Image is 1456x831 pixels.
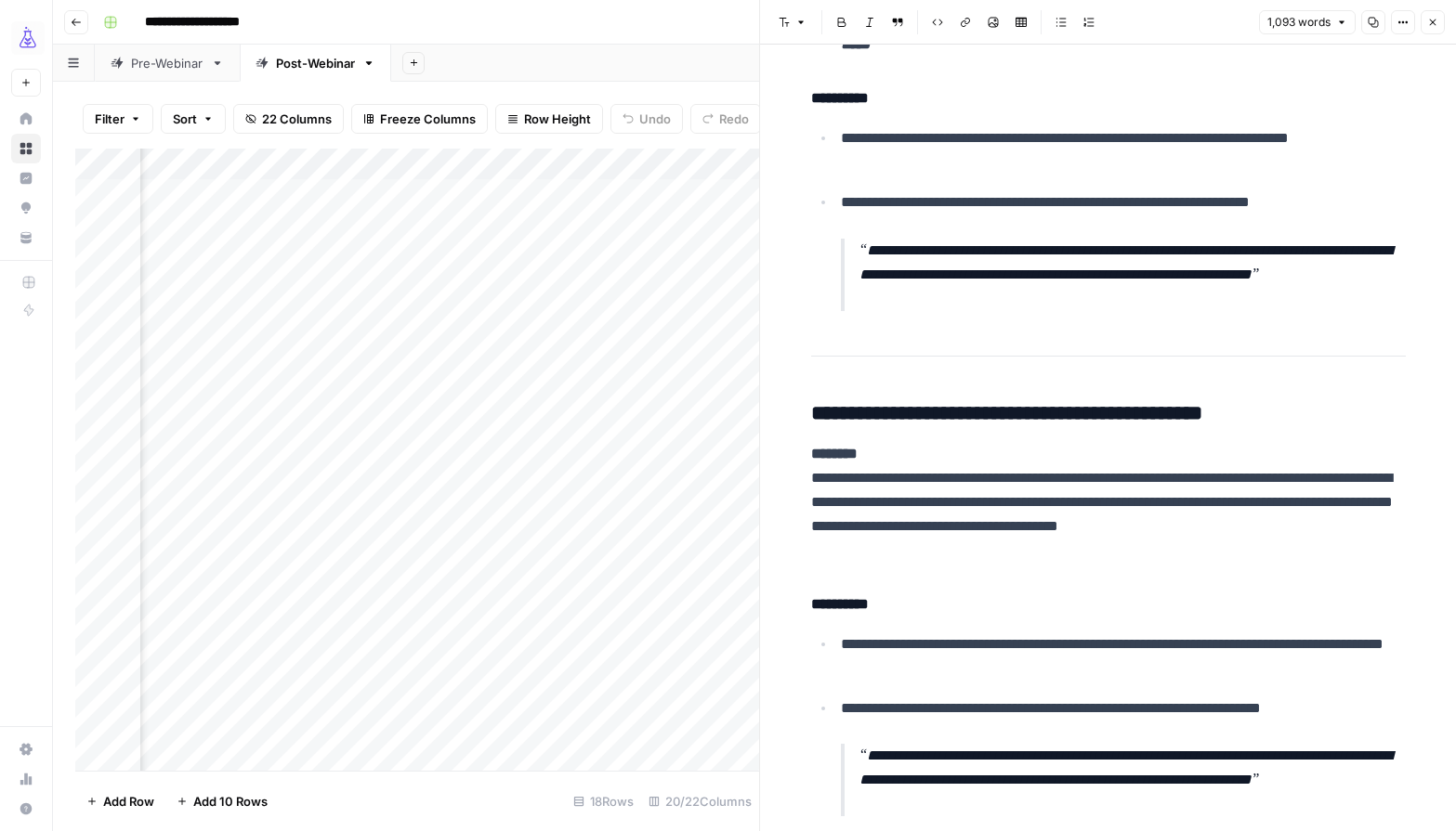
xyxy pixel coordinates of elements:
span: Add 10 Rows [193,792,268,811]
span: Redo [719,110,749,128]
span: 22 Columns [262,110,332,128]
span: Freeze Columns [380,110,476,128]
a: Opportunities [11,193,41,223]
span: Filter [95,110,125,128]
div: Post-Webinar [276,54,355,72]
button: Help + Support [11,794,41,824]
a: Your Data [11,223,41,253]
a: Home [11,104,41,134]
span: Undo [639,110,671,128]
button: 22 Columns [233,104,344,134]
button: Sort [161,104,226,134]
div: 18 Rows [566,786,641,816]
button: Add 10 Rows [165,786,279,816]
button: 1,093 words [1259,10,1356,34]
div: 20/22 Columns [641,786,759,816]
span: Add Row [103,792,154,811]
button: Undo [610,104,683,134]
img: AirOps Growth Logo [11,21,45,55]
a: Browse [11,134,41,163]
a: Usage [11,764,41,794]
span: 1,093 words [1267,14,1331,31]
button: Redo [690,104,761,134]
div: Pre-Webinar [131,54,203,72]
span: Row Height [524,110,591,128]
a: Post-Webinar [240,45,391,82]
a: Insights [11,163,41,193]
a: Pre-Webinar [95,45,240,82]
button: Add Row [75,786,165,816]
button: Workspace: AirOps Growth [11,15,41,61]
button: Filter [83,104,153,134]
button: Freeze Columns [351,104,488,134]
a: Settings [11,734,41,764]
span: Sort [173,110,197,128]
button: Row Height [495,104,603,134]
